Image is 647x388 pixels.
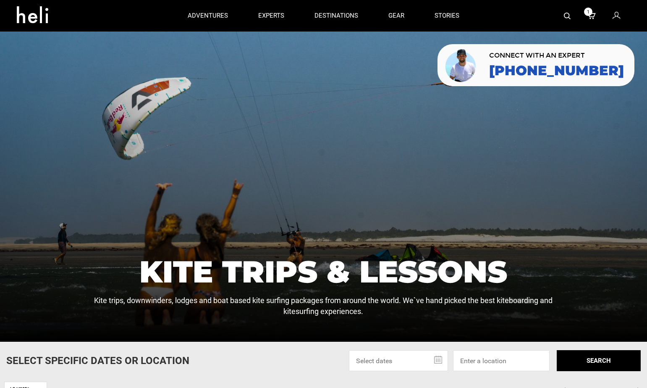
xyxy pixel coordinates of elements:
span: 1 [584,8,592,16]
h1: Kite Trips & Lessons [85,256,562,287]
button: SEARCH [557,350,641,371]
input: Enter a location [453,350,550,371]
a: [PHONE_NUMBER] [489,63,624,78]
input: Select dates [349,350,448,371]
p: experts [258,11,284,20]
p: Select Specific Dates Or Location [6,354,189,368]
img: contact our team [444,48,479,83]
p: destinations [314,11,358,20]
span: CONNECT WITH AN EXPERT [489,52,624,59]
img: search-bar-icon.svg [564,13,571,19]
p: Kite trips, downwinders, lodges and boat based kite surfing packages from around the world. We`ve... [85,295,562,317]
p: adventures [188,11,228,20]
